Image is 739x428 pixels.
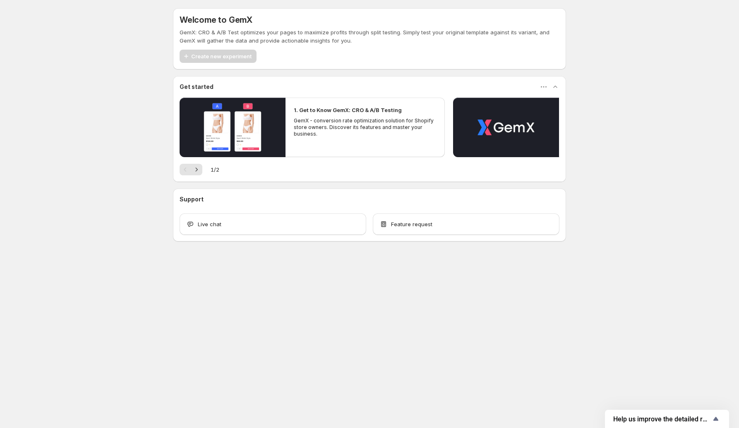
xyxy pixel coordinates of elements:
[613,414,721,424] button: Show survey - Help us improve the detailed report for A/B campaigns
[391,220,432,228] span: Feature request
[180,28,559,45] p: GemX: CRO & A/B Test optimizes your pages to maximize profits through split testing. Simply test ...
[613,415,711,423] span: Help us improve the detailed report for A/B campaigns
[294,106,402,114] h2: 1. Get to Know GemX: CRO & A/B Testing
[453,98,559,157] button: Play video
[180,164,202,175] nav: Pagination
[180,98,286,157] button: Play video
[180,15,252,25] h5: Welcome to GemX
[180,83,214,91] h3: Get started
[294,117,436,137] p: GemX - conversion rate optimization solution for Shopify store owners. Discover its features and ...
[211,165,219,174] span: 1 / 2
[180,195,204,203] h3: Support
[191,164,202,175] button: Next
[198,220,221,228] span: Live chat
